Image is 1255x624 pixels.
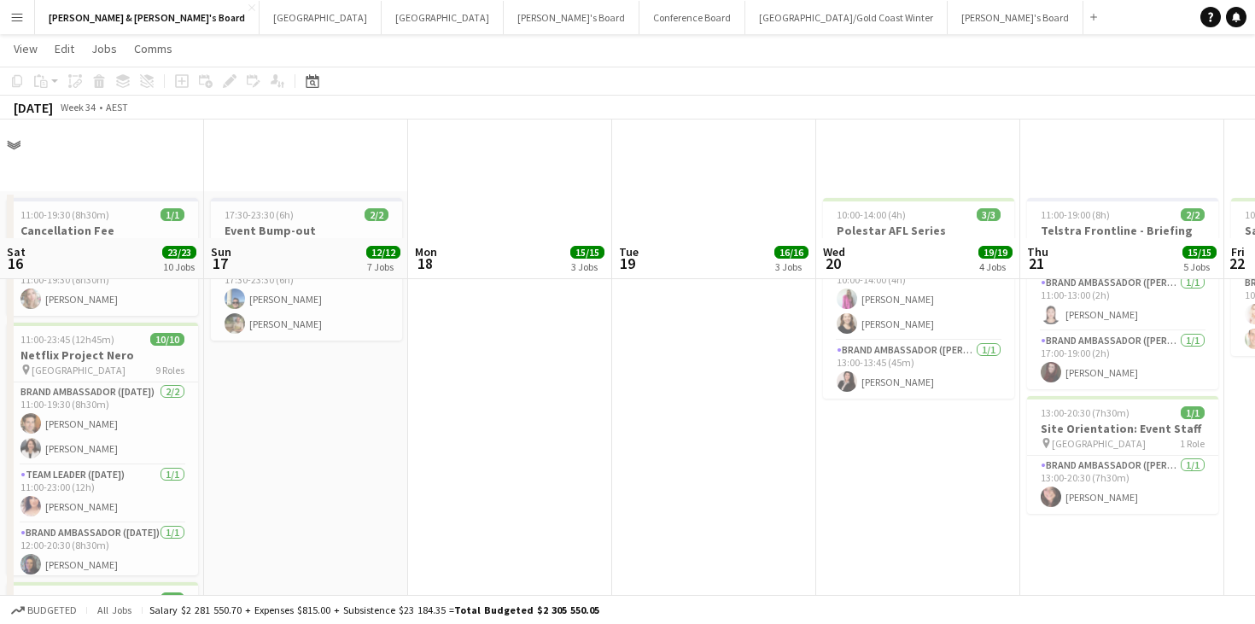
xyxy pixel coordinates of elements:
[616,254,639,273] span: 19
[571,260,604,273] div: 3 Jobs
[14,41,38,56] span: View
[978,246,1013,259] span: 19/19
[85,38,124,60] a: Jobs
[7,223,198,238] h3: Cancellation Fee
[32,364,125,376] span: [GEOGRAPHIC_DATA]
[823,258,1014,341] app-card-role: Brand Ambassador ([PERSON_NAME])2/210:00-14:00 (4h)[PERSON_NAME][PERSON_NAME]
[823,198,1014,399] app-job-card: 10:00-14:00 (4h)3/3Polestar AFL Series [GEOGRAPHIC_DATA]2 RolesBrand Ambassador ([PERSON_NAME])2/...
[14,99,53,116] div: [DATE]
[820,254,845,273] span: 20
[412,254,437,273] span: 18
[1027,396,1218,514] app-job-card: 13:00-20:30 (7h30m)1/1Site Orientation: Event Staff [GEOGRAPHIC_DATA]1 RoleBrand Ambassador ([PER...
[106,101,128,114] div: AEST
[1041,208,1110,221] span: 11:00-19:00 (8h)
[55,41,74,56] span: Edit
[48,38,81,60] a: Edit
[163,260,196,273] div: 10 Jobs
[745,1,948,34] button: [GEOGRAPHIC_DATA]/Gold Coast Winter
[415,244,437,260] span: Mon
[20,208,109,221] span: 11:00-19:30 (8h30m)
[225,208,294,221] span: 17:30-23:30 (6h)
[366,246,400,259] span: 12/12
[977,208,1001,221] span: 3/3
[211,223,402,238] h3: Event Bump-out
[1052,437,1146,450] span: [GEOGRAPHIC_DATA]
[1182,246,1217,259] span: 15/15
[7,382,198,465] app-card-role: Brand Ambassador ([DATE])2/211:00-19:30 (8h30m)[PERSON_NAME][PERSON_NAME]
[91,41,117,56] span: Jobs
[161,592,184,605] span: 1/1
[1229,254,1245,273] span: 22
[149,604,599,616] div: Salary $2 281 550.70 + Expenses $815.00 + Subsistence $23 184.35 =
[7,465,198,523] app-card-role: Team Leader ([DATE])1/111:00-23:00 (12h)[PERSON_NAME]
[1183,260,1216,273] div: 5 Jobs
[837,208,906,221] span: 10:00-14:00 (4h)
[365,208,388,221] span: 2/2
[35,1,260,34] button: [PERSON_NAME] & [PERSON_NAME]'s Board
[56,101,99,114] span: Week 34
[1041,406,1129,419] span: 13:00-20:30 (7h30m)
[454,604,599,616] span: Total Budgeted $2 305 550.05
[823,244,845,260] span: Wed
[570,246,604,259] span: 15/15
[9,601,79,620] button: Budgeted
[134,41,172,56] span: Comms
[774,246,808,259] span: 16/16
[7,258,198,316] app-card-role: Brand Ambassador ([DATE])1/111:00-19:30 (8h30m)[PERSON_NAME]
[1027,198,1218,389] app-job-card: 11:00-19:00 (8h)2/2Telstra Frontline - Briefing Call virtual2 RolesBrand Ambassador ([PERSON_NAME...
[20,592,95,605] span: 11:30-22:30 (11h)
[211,258,402,341] app-card-role: Team Leader ([DATE])2/217:30-23:30 (6h)[PERSON_NAME][PERSON_NAME]
[382,1,504,34] button: [GEOGRAPHIC_DATA]
[1027,421,1218,436] h3: Site Orientation: Event Staff
[775,260,808,273] div: 3 Jobs
[7,323,198,575] app-job-card: 11:00-23:45 (12h45m)10/10Netflix Project Nero [GEOGRAPHIC_DATA]9 RolesBrand Ambassador ([DATE])2/...
[504,1,639,34] button: [PERSON_NAME]'s Board
[260,1,382,34] button: [GEOGRAPHIC_DATA]
[823,223,1014,238] h3: Polestar AFL Series
[948,1,1083,34] button: [PERSON_NAME]'s Board
[208,254,231,273] span: 17
[1181,208,1205,221] span: 2/2
[1231,244,1245,260] span: Fri
[127,38,179,60] a: Comms
[619,244,639,260] span: Tue
[150,333,184,346] span: 10/10
[1027,273,1218,331] app-card-role: Brand Ambassador ([PERSON_NAME])1/111:00-13:00 (2h)[PERSON_NAME]
[211,244,231,260] span: Sun
[20,333,114,346] span: 11:00-23:45 (12h45m)
[7,198,198,316] app-job-card: 11:00-19:30 (8h30m)1/1Cancellation Fee1 RoleBrand Ambassador ([DATE])1/111:00-19:30 (8h30m)[PERSO...
[1180,437,1205,450] span: 1 Role
[4,254,26,273] span: 16
[639,1,745,34] button: Conference Board
[979,260,1012,273] div: 4 Jobs
[155,364,184,376] span: 9 Roles
[1181,406,1205,419] span: 1/1
[1027,456,1218,514] app-card-role: Brand Ambassador ([PERSON_NAME])1/113:00-20:30 (7h30m)[PERSON_NAME]
[1027,223,1218,254] h3: Telstra Frontline - Briefing Call
[161,208,184,221] span: 1/1
[94,604,135,616] span: All jobs
[162,246,196,259] span: 23/23
[1027,244,1048,260] span: Thu
[7,523,198,581] app-card-role: Brand Ambassador ([DATE])1/112:00-20:30 (8h30m)[PERSON_NAME]
[1024,254,1048,273] span: 21
[1027,331,1218,389] app-card-role: Brand Ambassador ([PERSON_NAME])1/117:00-19:00 (2h)[PERSON_NAME]
[211,198,402,341] app-job-card: 17:30-23:30 (6h)2/2Event Bump-out Balmain1 RoleTeam Leader ([DATE])2/217:30-23:30 (6h)[PERSON_NAM...
[7,347,198,363] h3: Netflix Project Nero
[27,604,77,616] span: Budgeted
[367,260,400,273] div: 7 Jobs
[7,244,26,260] span: Sat
[823,341,1014,399] app-card-role: Brand Ambassador ([PERSON_NAME])1/113:00-13:45 (45m)[PERSON_NAME]
[7,38,44,60] a: View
